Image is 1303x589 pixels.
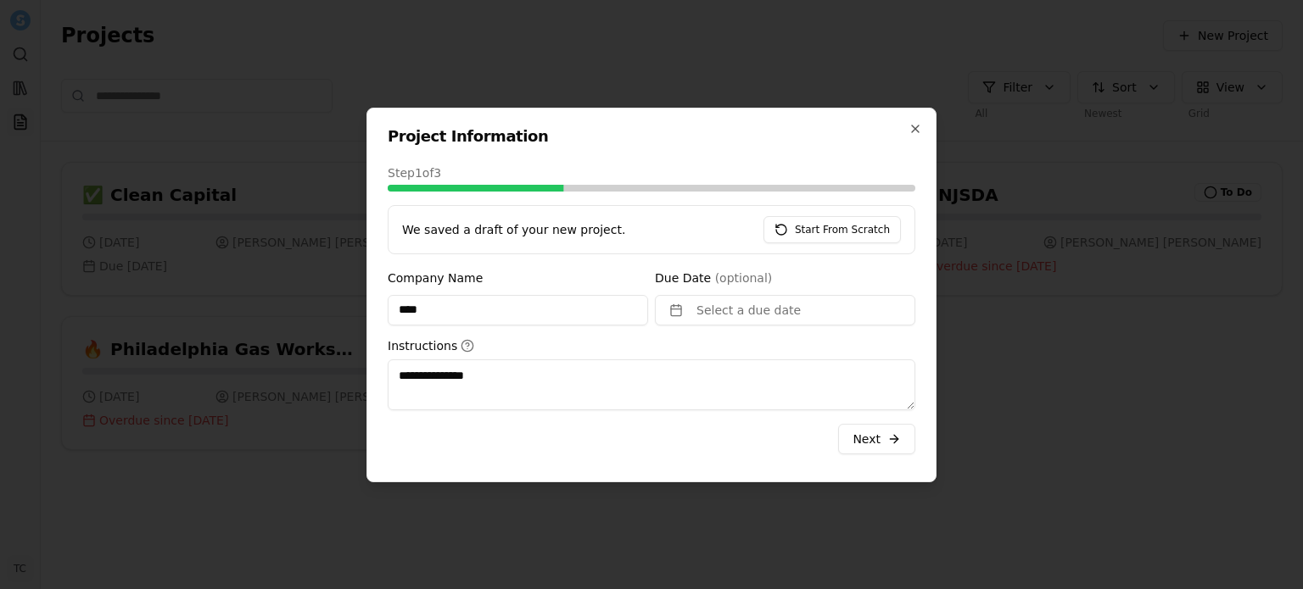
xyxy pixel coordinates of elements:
[388,339,915,353] label: Instructions
[388,129,915,144] h2: Project Information
[655,295,915,325] button: Select a due date
[838,424,915,454] button: Next
[388,271,483,285] label: Company Name
[715,271,773,285] span: (optional)
[402,221,625,238] span: We saved a draft of your new project.
[763,216,901,243] button: Start From Scratch
[795,223,890,236] span: Start From Scratch
[853,431,881,447] span: Next
[388,164,441,181] span: Step 1 of 3
[655,271,772,285] label: Due Date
